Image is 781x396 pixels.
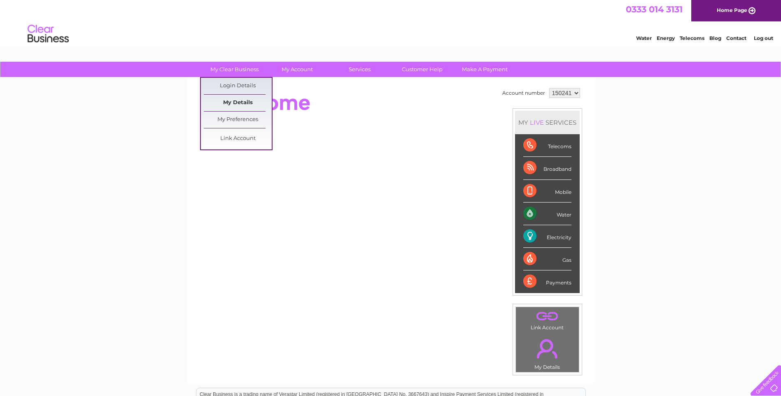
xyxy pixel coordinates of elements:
[523,134,571,157] div: Telecoms
[500,86,547,100] td: Account number
[657,35,675,41] a: Energy
[523,270,571,293] div: Payments
[636,35,652,41] a: Water
[523,248,571,270] div: Gas
[263,62,331,77] a: My Account
[709,35,721,41] a: Blog
[523,203,571,225] div: Water
[204,95,272,111] a: My Details
[515,307,579,333] td: Link Account
[515,332,579,373] td: My Details
[726,35,746,41] a: Contact
[754,35,773,41] a: Log out
[204,78,272,94] a: Login Details
[523,180,571,203] div: Mobile
[27,21,69,47] img: logo.png
[326,62,394,77] a: Services
[451,62,519,77] a: Make A Payment
[528,119,546,126] div: LIVE
[523,157,571,179] div: Broadband
[204,112,272,128] a: My Preferences
[626,4,683,14] a: 0333 014 3131
[196,5,585,40] div: Clear Business is a trading name of Verastar Limited (registered in [GEOGRAPHIC_DATA] No. 3667643...
[200,62,268,77] a: My Clear Business
[680,35,704,41] a: Telecoms
[515,111,580,134] div: MY SERVICES
[518,309,577,324] a: .
[518,334,577,363] a: .
[204,130,272,147] a: Link Account
[523,225,571,248] div: Electricity
[388,62,456,77] a: Customer Help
